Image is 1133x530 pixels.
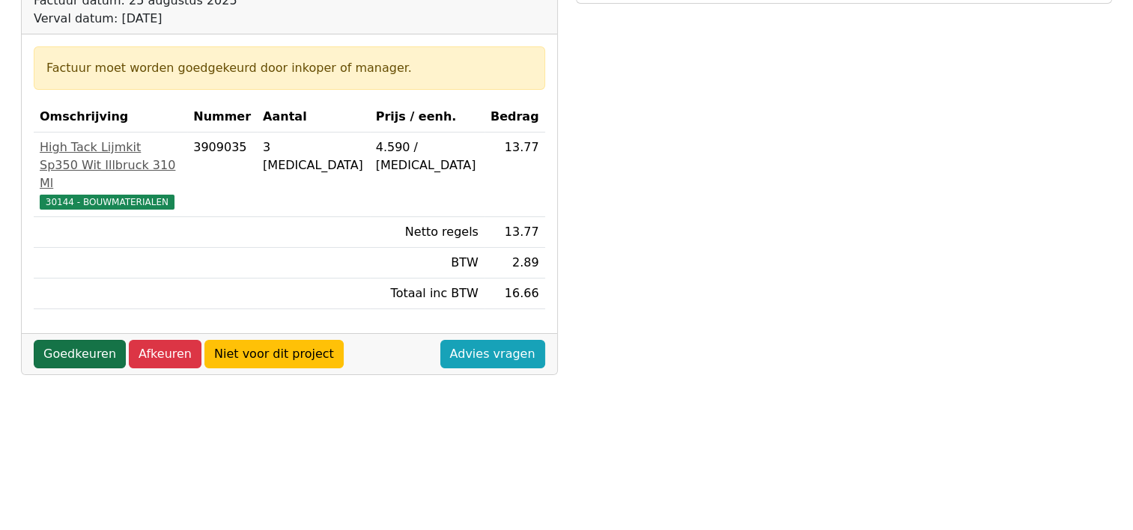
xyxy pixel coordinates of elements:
[40,195,174,210] span: 30144 - BOUWMATERIALEN
[257,102,370,132] th: Aantal
[40,138,181,192] div: High Tack Lijmkit Sp350 Wit Illbruck 310 Ml
[204,340,344,368] a: Niet voor dit project
[485,217,545,248] td: 13.77
[187,132,257,217] td: 3909035
[485,132,545,217] td: 13.77
[376,138,479,174] div: 4.590 / [MEDICAL_DATA]
[34,102,187,132] th: Omschrijving
[34,340,126,368] a: Goedkeuren
[187,102,257,132] th: Nummer
[40,138,181,210] a: High Tack Lijmkit Sp350 Wit Illbruck 310 Ml30144 - BOUWMATERIALEN
[485,102,545,132] th: Bedrag
[370,102,485,132] th: Prijs / eenh.
[263,138,364,174] div: 3 [MEDICAL_DATA]
[46,59,532,77] div: Factuur moet worden goedgekeurd door inkoper of manager.
[485,248,545,278] td: 2.89
[440,340,545,368] a: Advies vragen
[370,217,485,248] td: Netto regels
[370,278,485,309] td: Totaal inc BTW
[129,340,201,368] a: Afkeuren
[485,278,545,309] td: 16.66
[370,248,485,278] td: BTW
[34,10,391,28] div: Verval datum: [DATE]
